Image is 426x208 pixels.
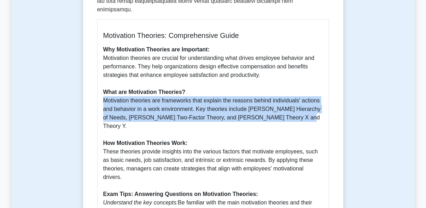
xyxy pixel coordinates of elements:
h5: Motivation Theories: Comprehensive Guide [103,31,323,40]
strong: Why Motivation Theories are Important: [103,46,210,52]
strong: How Motivation Theories Work: [103,140,188,146]
strong: Exam Tips: Answering Questions on Motivation Theories: [103,191,258,197]
strong: What are Motivation Theories? [103,89,186,95]
em: Understand the key concepts: [103,199,178,206]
